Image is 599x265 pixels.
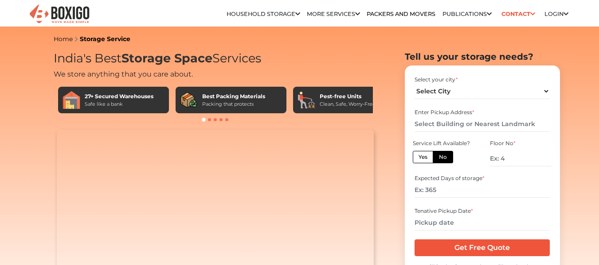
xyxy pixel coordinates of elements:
label: Yes [413,151,433,163]
div: 27+ Secured Warehouses [85,92,153,100]
input: Ex: 365 [415,182,550,198]
input: Ex: 4 [490,151,551,166]
h1: India's Best Services [54,51,377,66]
a: Login [544,11,568,17]
input: Select Building or Nearest Landmark [415,116,550,132]
img: Best Packing Materials [180,91,198,109]
label: No [433,151,453,163]
h2: Tell us your storage needs? [405,51,560,62]
div: Safe like a bank [85,100,153,108]
span: Storage Space [121,51,212,65]
span: We store anything that you care about. [54,70,193,78]
div: Tenative Pickup Date [415,207,550,215]
div: Packing that protects [202,100,265,108]
img: Pest-free Units [298,91,315,109]
a: Contact [498,7,538,21]
div: Enter Pickup Address [415,108,550,116]
a: Publications [442,11,492,17]
a: Home [54,35,73,43]
div: Service Lift Available? [413,139,474,147]
div: Clean, Safe, Worry-Free [320,100,376,108]
img: 27+ Secured Warehouses [63,91,80,109]
a: More services [307,11,360,17]
a: Packers and Movers [367,11,435,17]
div: Select your city [415,76,550,84]
input: Pickup date [415,215,550,230]
div: Best Packing Materials [202,92,265,100]
a: Storage Service [80,35,130,43]
div: Pest-free Units [320,92,376,100]
img: Boxigo [28,4,90,25]
input: Get Free Quote [415,239,550,256]
div: Floor No [490,139,551,147]
div: Expected Days of storage [415,174,550,182]
a: Household Storage [227,11,300,17]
